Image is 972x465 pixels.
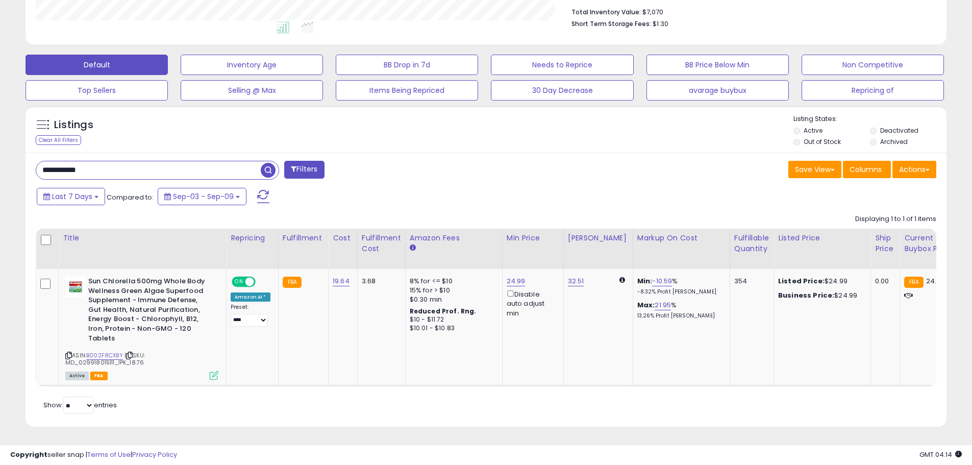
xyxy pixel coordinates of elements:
label: Deactivated [880,126,918,135]
span: FBA [90,372,108,380]
button: 30 Day Decrease [491,80,633,101]
a: 19.64 [333,276,350,286]
div: 354 [734,277,766,286]
span: Columns [850,164,882,175]
div: 8% for <= $10 [410,277,494,286]
span: Sep-03 - Sep-09 [173,191,234,202]
div: $10.01 - $10.83 [410,324,494,333]
div: Displaying 1 to 1 of 1 items [855,214,936,224]
b: Min: [637,276,653,286]
button: Inventory Age [181,55,323,75]
div: 3.68 [362,277,397,286]
div: Title [63,233,222,243]
a: Terms of Use [87,450,131,459]
a: Privacy Policy [132,450,177,459]
div: Disable auto adjust min [507,288,556,318]
div: $24.99 [778,291,863,300]
button: Sep-03 - Sep-09 [158,188,246,205]
button: Non Competitive [802,55,944,75]
b: Reduced Prof. Rng. [410,307,477,315]
label: Archived [880,137,908,146]
div: Current Buybox Price [904,233,957,254]
b: Business Price: [778,290,834,300]
div: Fulfillable Quantity [734,233,769,254]
p: 13.26% Profit [PERSON_NAME] [637,312,722,320]
div: Amazon AI * [231,292,270,302]
span: Last 7 Days [52,191,92,202]
div: Listed Price [778,233,866,243]
div: % [637,301,722,320]
span: Show: entries [43,400,117,410]
button: Items Being Repriced [336,80,478,101]
div: Min Price [507,233,559,243]
span: $1.30 [653,19,668,29]
small: FBA [283,277,302,288]
p: -8.32% Profit [PERSON_NAME] [637,288,722,296]
label: Active [804,126,823,135]
div: Preset: [231,304,270,327]
a: 32.51 [568,276,584,286]
div: Fulfillment Cost [362,233,401,254]
small: Amazon Fees. [410,243,416,253]
button: Needs to Reprice [491,55,633,75]
div: Cost [333,233,353,243]
span: 2025-09-17 04:14 GMT [919,450,962,459]
th: The percentage added to the cost of goods (COGS) that forms the calculator for Min & Max prices. [633,229,730,269]
a: B002F8CXBY [86,351,123,360]
a: 21.95 [655,300,671,310]
button: Selling @ Max [181,80,323,101]
span: All listings currently available for purchase on Amazon [65,372,89,380]
button: Top Sellers [26,80,168,101]
div: Fulfillment [283,233,324,243]
b: Listed Price: [778,276,825,286]
strong: Copyright [10,450,47,459]
button: Last 7 Days [37,188,105,205]
b: Max: [637,300,655,310]
div: Ship Price [875,233,895,254]
button: avarage buybux [646,80,789,101]
div: Amazon Fees [410,233,498,243]
div: seller snap | | [10,450,177,460]
b: Total Inventory Value: [571,8,641,16]
a: -10.59 [652,276,672,286]
button: Save View [788,161,841,178]
span: 24.24 [926,276,945,286]
span: ON [233,278,245,286]
button: Filters [284,161,324,179]
div: Repricing [231,233,274,243]
div: [PERSON_NAME] [568,233,629,243]
a: 24.99 [507,276,526,286]
div: $0.30 min [410,295,494,304]
li: $7,070 [571,5,929,17]
span: | SKU: MD_029918015111_1PK_18.76 [65,351,145,366]
div: 0.00 [875,277,892,286]
div: % [637,277,722,296]
span: OFF [254,278,270,286]
div: Clear All Filters [36,135,81,145]
small: FBA [904,277,923,288]
button: Columns [843,161,891,178]
button: BB Drop in 7d [336,55,478,75]
button: Repricing of [802,80,944,101]
b: Short Term Storage Fees: [571,19,651,28]
button: BB Price Below Min [646,55,789,75]
button: Default [26,55,168,75]
div: 15% for > $10 [410,286,494,295]
label: Out of Stock [804,137,841,146]
div: Markup on Cost [637,233,726,243]
span: Compared to: [107,192,154,202]
h5: Listings [54,118,93,132]
div: $24.99 [778,277,863,286]
img: 41pmYJ6pPdL._SL40_.jpg [65,277,86,297]
b: Sun Chlorella 500mg Whole Body Wellness Green Algae Superfood Supplement - Immune Defense, Gut He... [88,277,212,346]
button: Actions [892,161,936,178]
p: Listing States: [793,114,946,124]
div: $10 - $11.72 [410,315,494,324]
div: ASIN: [65,277,218,379]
